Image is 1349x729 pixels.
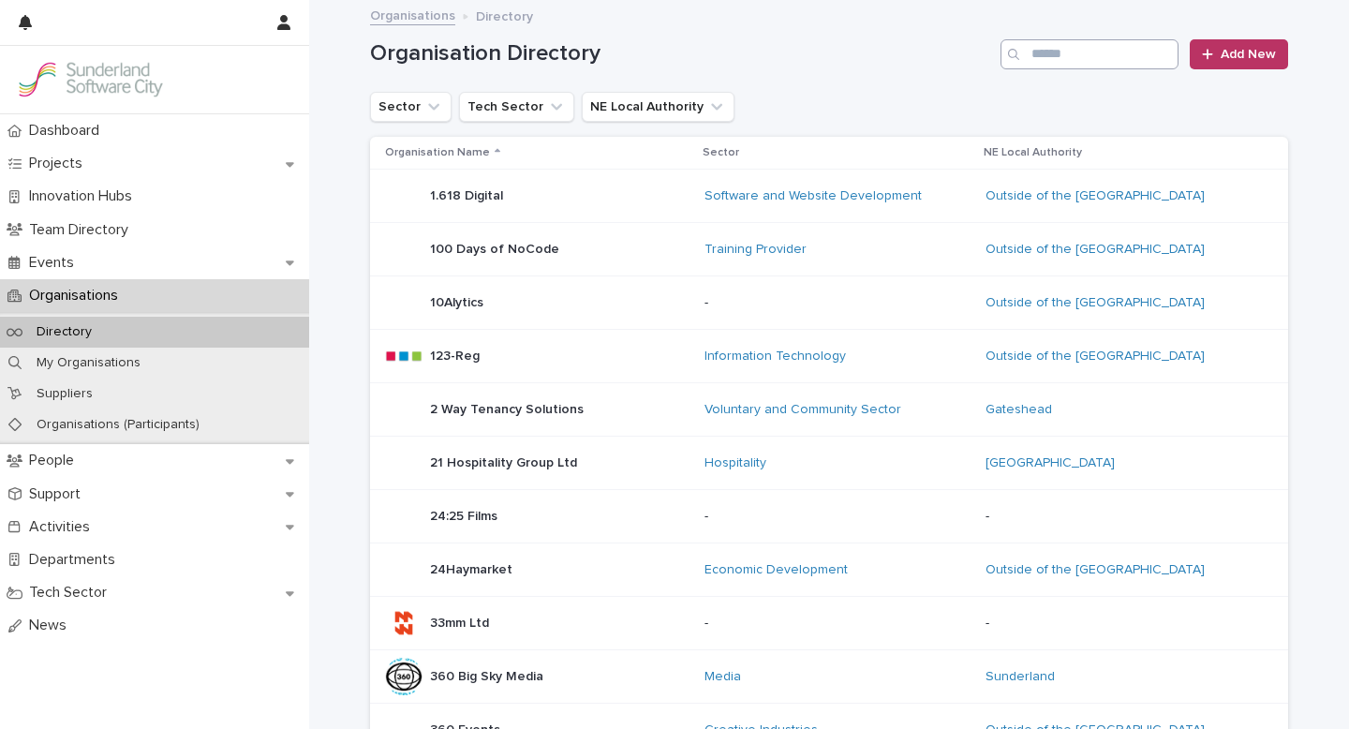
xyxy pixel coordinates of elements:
p: 360 Big Sky Media [430,665,547,685]
p: Organisation Name [385,142,490,163]
p: NE Local Authority [984,142,1082,163]
a: Outside of the [GEOGRAPHIC_DATA] [986,562,1205,578]
tr: 21 Hospitality Group Ltd21 Hospitality Group Ltd Hospitality [GEOGRAPHIC_DATA] [370,437,1288,490]
p: Events [22,254,89,272]
a: Outside of the [GEOGRAPHIC_DATA] [986,349,1205,364]
p: - [704,295,971,311]
a: Software and Website Development [704,188,922,204]
tr: 360 Big Sky Media360 Big Sky Media Media Sunderland [370,650,1288,704]
p: 100 Days of NoCode [430,238,563,258]
input: Search [1001,39,1179,69]
p: Organisations [22,287,133,305]
p: Projects [22,155,97,172]
p: 21 Hospitality Group Ltd [430,452,581,471]
p: - [704,616,971,632]
p: Dashboard [22,122,114,140]
a: Add New [1190,39,1288,69]
p: 123-Reg [430,345,483,364]
p: 10Alytics [430,291,487,311]
a: Outside of the [GEOGRAPHIC_DATA] [986,188,1205,204]
p: 24Haymarket [430,558,516,578]
p: Innovation Hubs [22,187,147,205]
p: Support [22,485,96,503]
p: Organisations (Participants) [22,417,215,433]
tr: 123-Reg123-Reg Information Technology Outside of the [GEOGRAPHIC_DATA] [370,330,1288,383]
p: Directory [22,324,107,340]
p: Departments [22,551,130,569]
p: Tech Sector [22,584,122,602]
p: - [704,509,971,525]
a: [GEOGRAPHIC_DATA] [986,455,1115,471]
a: Outside of the [GEOGRAPHIC_DATA] [986,242,1205,258]
a: Outside of the [GEOGRAPHIC_DATA] [986,295,1205,311]
p: - [986,616,1258,632]
p: 24:25 Films [430,505,501,525]
a: Economic Development [704,562,848,578]
img: Kay6KQejSz2FjblR6DWv [15,61,165,98]
a: Information Technology [704,349,846,364]
p: Directory [476,5,533,25]
a: Gateshead [986,402,1052,418]
button: Tech Sector [459,92,574,122]
button: NE Local Authority [582,92,734,122]
tr: 33mm Ltd33mm Ltd -- [370,597,1288,650]
a: Media [704,669,741,685]
p: 2 Way Tenancy Solutions [430,398,587,418]
tr: 10Alytics10Alytics -Outside of the [GEOGRAPHIC_DATA] [370,276,1288,330]
p: Activities [22,518,105,536]
p: My Organisations [22,355,156,371]
a: Training Provider [704,242,807,258]
a: Hospitality [704,455,766,471]
p: Team Directory [22,221,143,239]
tr: 1.618 Digital1.618 Digital Software and Website Development Outside of the [GEOGRAPHIC_DATA] [370,170,1288,223]
tr: 100 Days of NoCode100 Days of NoCode Training Provider Outside of the [GEOGRAPHIC_DATA] [370,223,1288,276]
button: Sector [370,92,452,122]
a: Organisations [370,4,455,25]
tr: 2 Way Tenancy Solutions2 Way Tenancy Solutions Voluntary and Community Sector Gateshead [370,383,1288,437]
h1: Organisation Directory [370,40,993,67]
a: Sunderland [986,669,1055,685]
tr: 24Haymarket24Haymarket Economic Development Outside of the [GEOGRAPHIC_DATA] [370,543,1288,597]
p: Sector [703,142,739,163]
p: News [22,617,82,634]
a: Voluntary and Community Sector [704,402,901,418]
p: People [22,452,89,469]
tr: 24:25 Films24:25 Films -- [370,490,1288,543]
p: 1.618 Digital [430,185,507,204]
p: Suppliers [22,386,108,402]
span: Add New [1221,48,1276,61]
p: 33mm Ltd [430,612,493,632]
p: - [986,509,1258,525]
